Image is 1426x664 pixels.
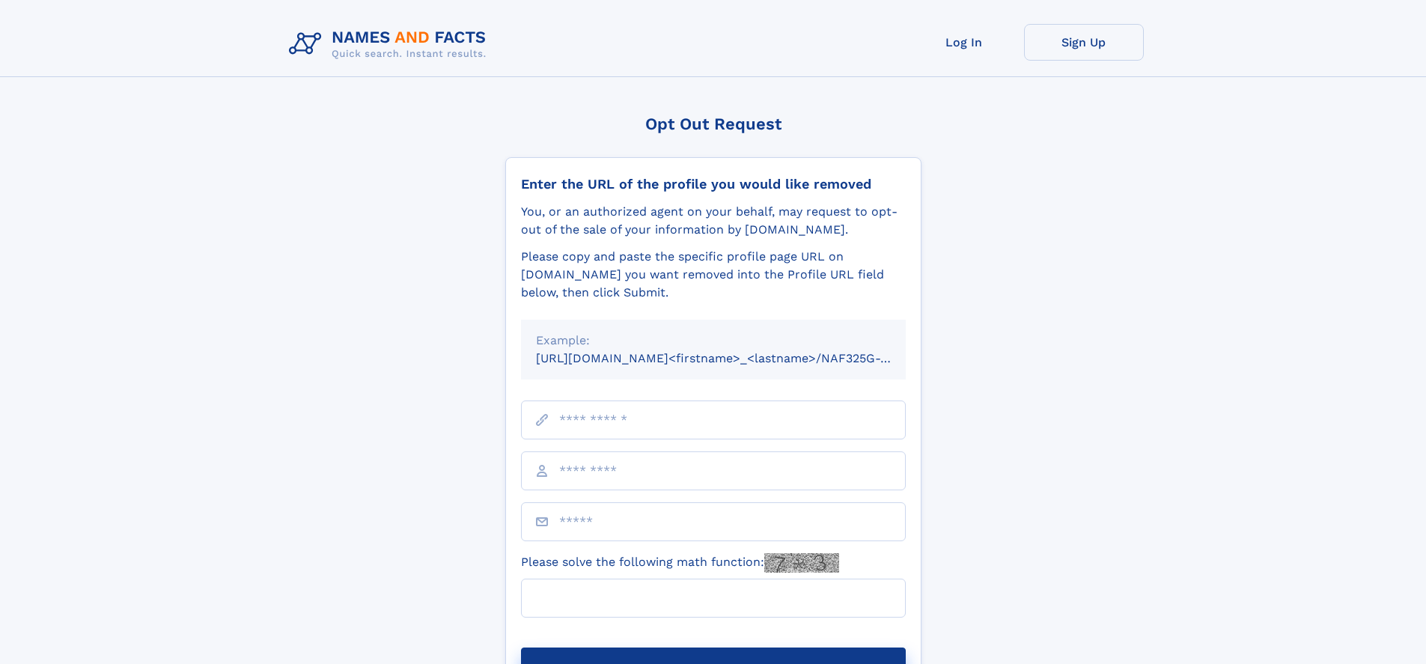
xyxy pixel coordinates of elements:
[536,351,934,365] small: [URL][DOMAIN_NAME]<firstname>_<lastname>/NAF325G-xxxxxxxx
[904,24,1024,61] a: Log In
[536,332,891,350] div: Example:
[521,248,906,302] div: Please copy and paste the specific profile page URL on [DOMAIN_NAME] you want removed into the Pr...
[521,553,839,573] label: Please solve the following math function:
[283,24,499,64] img: Logo Names and Facts
[521,203,906,239] div: You, or an authorized agent on your behalf, may request to opt-out of the sale of your informatio...
[1024,24,1144,61] a: Sign Up
[521,176,906,192] div: Enter the URL of the profile you would like removed
[505,115,921,133] div: Opt Out Request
